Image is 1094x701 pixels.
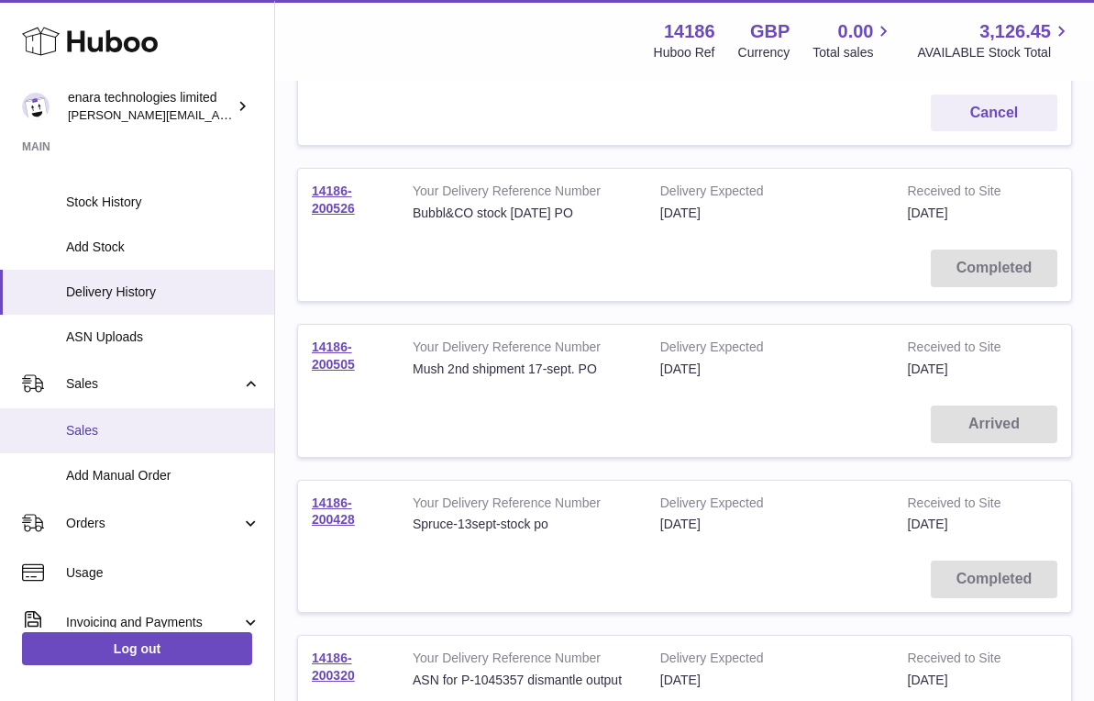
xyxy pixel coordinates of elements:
[917,19,1072,61] a: 3,126.45 AVAILABLE Stock Total
[68,107,368,122] span: [PERSON_NAME][EMAIL_ADDRESS][DOMAIN_NAME]
[931,95,1057,132] button: Cancel
[413,205,633,222] div: Bubbl&CO stock [DATE] PO
[908,362,948,376] span: [DATE]
[22,632,252,665] a: Log out
[664,19,715,44] strong: 14186
[312,495,355,528] a: 14186-200428
[838,19,874,44] span: 0.00
[312,339,355,372] a: 14186-200505
[979,19,1051,44] span: 3,126.45
[66,422,260,440] span: Sales
[312,184,355,216] a: 14186-200526
[908,650,1020,672] strong: Received to Site
[66,515,241,532] span: Orders
[413,339,633,361] strong: Your Delivery Reference Number
[413,650,633,672] strong: Your Delivery Reference Number
[660,205,880,222] div: [DATE]
[66,284,260,301] span: Delivery History
[660,183,880,205] strong: Delivery Expected
[22,93,50,120] img: Dee@enara.co
[413,672,633,689] div: ASN for P-1045357 dismantle output
[66,194,260,211] span: Stock History
[917,44,1072,61] span: AVAILABLE Stock Total
[750,19,790,44] strong: GBP
[66,375,241,393] span: Sales
[66,564,260,582] span: Usage
[738,44,790,61] div: Currency
[660,495,880,517] strong: Delivery Expected
[654,44,715,61] div: Huboo Ref
[413,495,633,517] strong: Your Delivery Reference Number
[413,183,633,205] strong: Your Delivery Reference Number
[908,673,948,687] span: [DATE]
[812,44,894,61] span: Total sales
[413,361,633,378] div: Mush 2nd shipment 17-sept. PO
[66,614,241,631] span: Invoicing and Payments
[68,89,233,124] div: enara technologies limited
[660,361,880,378] div: [DATE]
[660,516,880,533] div: [DATE]
[413,516,633,533] div: Spruce-13sept-stock po
[66,467,260,484] span: Add Manual Order
[660,339,880,361] strong: Delivery Expected
[908,206,948,220] span: [DATE]
[66,328,260,346] span: ASN Uploads
[908,495,1020,517] strong: Received to Site
[908,517,948,531] span: [DATE]
[312,651,355,683] a: 14186-200320
[908,183,1020,205] strong: Received to Site
[908,339,1020,361] strong: Received to Site
[660,650,880,672] strong: Delivery Expected
[66,239,260,256] span: Add Stock
[660,672,880,689] div: [DATE]
[812,19,894,61] a: 0.00 Total sales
